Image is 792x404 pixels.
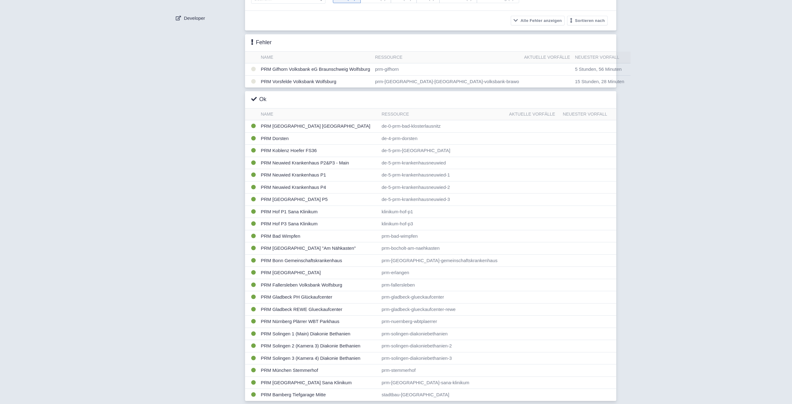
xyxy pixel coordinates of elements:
td: PRM Nürnberg Plärrer WBT Parkhaus [258,316,379,328]
td: de-0-prm-bad-klosterlausnitz [379,120,506,133]
td: PRM Bamberg Tiefgarage Mitte [258,389,379,401]
button: Sortieren nach [567,16,608,25]
td: PRM Hof P1 Sana Klinikum [258,206,379,218]
button: Alle Fehler anzeigen [511,16,565,25]
td: prm-solingen-diakoniebethanien-3 [379,352,506,364]
td: PRM Neuwied Krankenhaus P4 [258,181,379,193]
td: prm-[GEOGRAPHIC_DATA]-sana-klinikum [379,376,506,389]
td: prm-solingen-diakoniebethanien-2 [379,340,506,352]
th: Neuester Vorfall [560,108,616,120]
td: prm-bocholt-am-naehkasten [379,242,506,255]
td: PRM Gladbeck REWE Glueckaufcenter [258,303,379,316]
td: PRM Bad Wimpfen [258,230,379,242]
td: PRM Bonn Gemeinschaftskrankenhaus [258,254,379,267]
td: prm-stemmerhof [379,364,506,377]
th: Aktuelle Vorfälle [522,52,573,63]
td: stadtbau-[GEOGRAPHIC_DATA] [379,389,506,401]
td: prm-erlangen [379,267,506,279]
h3: Fehler [251,39,272,46]
h3: Ok [251,96,266,103]
td: klinikum-hof-p3 [379,218,506,230]
th: Name [258,52,372,63]
td: PRM Gladbeck PH Glückaufcenter [258,291,379,304]
td: PRM Dorsten [258,132,379,145]
td: PRM Koblenz Hoefer FS36 [258,145,379,157]
td: PRM [GEOGRAPHIC_DATA] Sana Klinikum [258,376,379,389]
td: de-5-prm-krankenhausneuwied-2 [379,181,506,193]
td: PRM Neuwied Krankenhaus P1 [258,169,379,181]
td: PRM Gifhorn Volksbank eG Braunschweig Wolfsburg [258,63,372,76]
td: PRM [GEOGRAPHIC_DATA] [GEOGRAPHIC_DATA] [258,120,379,133]
td: prm-gladbeck-glueckaufcenter [379,291,506,304]
td: PRM München Stemmerhof [258,364,379,377]
span: Developer [184,15,205,22]
th: Ressource [372,52,522,63]
td: de-5-prm-krankenhausneuwied-1 [379,169,506,181]
td: prm-bad-wimpfen [379,230,506,242]
td: prm-nuernberg-wbtplaerrer [379,316,506,328]
td: prm-fallersleben [379,279,506,291]
th: Aktuelle Vorfälle [507,108,561,120]
td: PRM Fallersleben Volksbank Wolfsburg [258,279,379,291]
td: prm-[GEOGRAPHIC_DATA]-gemeinschaftskrankenhaus [379,254,506,267]
td: prm-[GEOGRAPHIC_DATA]-[GEOGRAPHIC_DATA]-volksbank-brawo [372,75,522,87]
td: PRM [GEOGRAPHIC_DATA] P5 [258,193,379,206]
td: PRM Solingen 1 (Main) Diakonie Bethanien [258,328,379,340]
td: PRM Vorsfelde Volksbank Wolfsburg [258,75,372,87]
td: PRM Hof P3 Sana Klinikum [258,218,379,230]
td: PRM Neuwied Krankenhaus P2&P3 - Main [258,157,379,169]
td: klinikum-hof-p1 [379,206,506,218]
td: PRM [GEOGRAPHIC_DATA] "Am Nähkasten" [258,242,379,255]
td: prm-solingen-diakoniebethanien [379,328,506,340]
td: de-5-prm-krankenhausneuwied [379,157,506,169]
td: PRM Solingen 3 (Kamera 4) Diakonie Bethanien [258,352,379,364]
span: 15 Stunden, 28 Minuten [575,79,624,84]
td: de-5-prm-krankenhausneuwied-3 [379,193,506,206]
td: prm-gladbeck-glueckaufcenter-rewe [379,303,506,316]
td: PRM [GEOGRAPHIC_DATA] [258,267,379,279]
td: PRM Solingen 2 (Kamera 3) Diakonie Bethanien [258,340,379,352]
th: Name [258,108,379,120]
a: Developer [171,12,245,24]
td: prm-gifhorn [372,63,522,76]
td: de-4-prm-dorsten [379,132,506,145]
td: de-5-prm-[GEOGRAPHIC_DATA] [379,145,506,157]
th: Neuester Vorfall [573,52,631,63]
span: 5 Stunden, 56 Minuten [575,66,622,72]
th: Ressource [379,108,506,120]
